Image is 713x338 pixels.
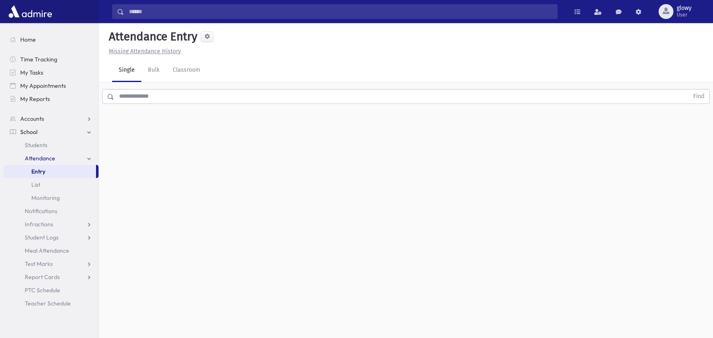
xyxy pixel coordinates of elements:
a: Home [3,33,99,46]
span: School [20,128,38,136]
a: Infractions [3,218,99,231]
span: My Tasks [20,69,43,76]
a: Student Logs [3,231,99,244]
span: Test Marks [25,260,53,268]
a: Notifications [3,204,99,218]
span: Notifications [25,207,57,215]
button: Find [688,89,709,103]
a: Students [3,138,99,152]
span: User [677,12,692,18]
span: List [31,181,40,188]
u: Missing Attendance History [109,48,181,55]
img: AdmirePro [7,3,54,20]
a: Bulk [141,59,166,82]
span: Students [25,141,47,149]
a: Report Cards [3,270,99,284]
a: My Reports [3,92,99,106]
a: My Tasks [3,66,99,79]
span: Attendance [25,155,55,162]
a: List [3,178,99,191]
a: Time Tracking [3,53,99,66]
span: Accounts [20,115,44,122]
a: Attendance [3,152,99,165]
span: glowy [677,5,692,12]
span: PTC Schedule [25,286,60,294]
a: Test Marks [3,257,99,270]
input: Search [124,4,557,19]
span: Teacher Schedule [25,300,71,307]
a: My Appointments [3,79,99,92]
a: Teacher Schedule [3,297,99,310]
a: School [3,125,99,138]
a: Classroom [166,59,207,82]
span: Time Tracking [20,56,57,63]
span: My Appointments [20,82,66,89]
span: Student Logs [25,234,59,241]
span: Home [20,36,36,43]
a: PTC Schedule [3,284,99,297]
span: Report Cards [25,273,60,281]
span: Entry [31,168,45,175]
a: Single [112,59,141,82]
a: Meal Attendance [3,244,99,257]
a: Accounts [3,112,99,125]
a: Monitoring [3,191,99,204]
span: Infractions [25,221,53,228]
span: My Reports [20,95,50,103]
a: Entry [3,165,96,178]
span: Monitoring [31,194,60,202]
span: Meal Attendance [25,247,69,254]
a: Missing Attendance History [106,48,181,55]
h5: Attendance Entry [106,30,197,44]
